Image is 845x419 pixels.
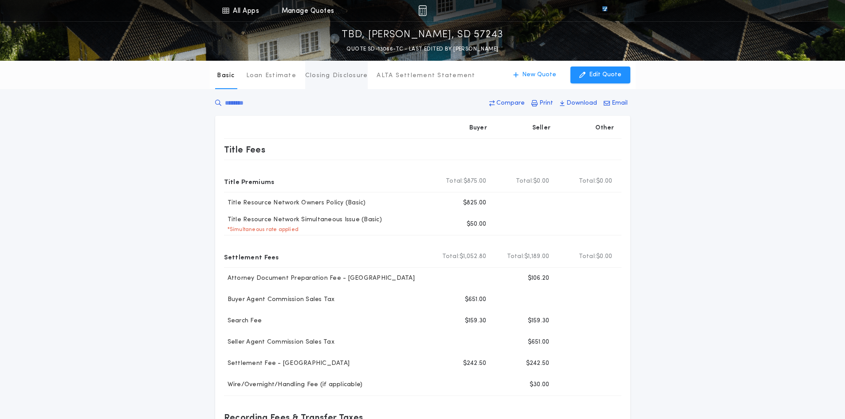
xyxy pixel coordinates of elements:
button: New Quote [504,67,565,83]
img: img [418,5,427,16]
p: $30.00 [530,380,550,389]
p: Title Fees [224,142,266,157]
b: Total: [446,177,464,186]
p: $242.50 [526,359,550,368]
p: Search Fee [224,317,262,325]
p: TBD, [PERSON_NAME], SD 57243 [342,28,503,42]
p: $242.50 [463,359,487,368]
p: $825.00 [463,199,487,208]
p: Wire/Overnight/Handling Fee (if applicable) [224,380,363,389]
p: $50.00 [467,220,487,229]
span: $0.00 [596,177,612,186]
p: $159.30 [528,317,550,325]
p: Attorney Document Preparation Fee - [GEOGRAPHIC_DATA] [224,274,415,283]
p: Basic [217,71,235,80]
p: * Simultaneous rate applied [224,226,299,233]
p: $651.00 [465,295,487,304]
b: Total: [579,252,597,261]
span: $875.00 [464,177,487,186]
p: $106.20 [528,274,550,283]
p: Print [539,99,553,108]
span: $1,052.80 [460,252,486,261]
p: Title Premiums [224,174,275,188]
b: Total: [516,177,534,186]
p: Closing Disclosure [305,71,368,80]
p: Edit Quote [589,70,621,79]
p: Buyer [469,124,487,133]
b: Total: [507,252,525,261]
p: Settlement Fee - [GEOGRAPHIC_DATA] [224,359,350,368]
img: vs-icon [586,6,623,15]
p: Title Resource Network Simultaneous Issue (Basic) [224,215,382,224]
p: Email [612,99,628,108]
p: Compare [496,99,525,108]
p: Seller [532,124,551,133]
span: $0.00 [533,177,549,186]
button: Download [557,95,600,111]
button: Print [529,95,556,111]
p: QUOTE SD-13066-TC - LAST EDITED BY [PERSON_NAME] [346,45,498,54]
p: $159.30 [465,317,487,325]
span: $1,189.00 [524,252,549,261]
p: Other [595,124,614,133]
p: Download [566,99,597,108]
b: Total: [579,177,597,186]
button: Compare [487,95,527,111]
p: ALTA Settlement Statement [377,71,475,80]
p: Buyer Agent Commission Sales Tax [224,295,335,304]
p: $651.00 [528,338,550,347]
p: Loan Estimate [246,71,296,80]
button: Edit Quote [570,67,630,83]
button: Email [601,95,630,111]
p: Settlement Fees [224,250,279,264]
p: New Quote [522,70,556,79]
p: Seller Agent Commission Sales Tax [224,338,334,347]
b: Total: [442,252,460,261]
span: $0.00 [596,252,612,261]
p: Title Resource Network Owners Policy (Basic) [224,199,366,208]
